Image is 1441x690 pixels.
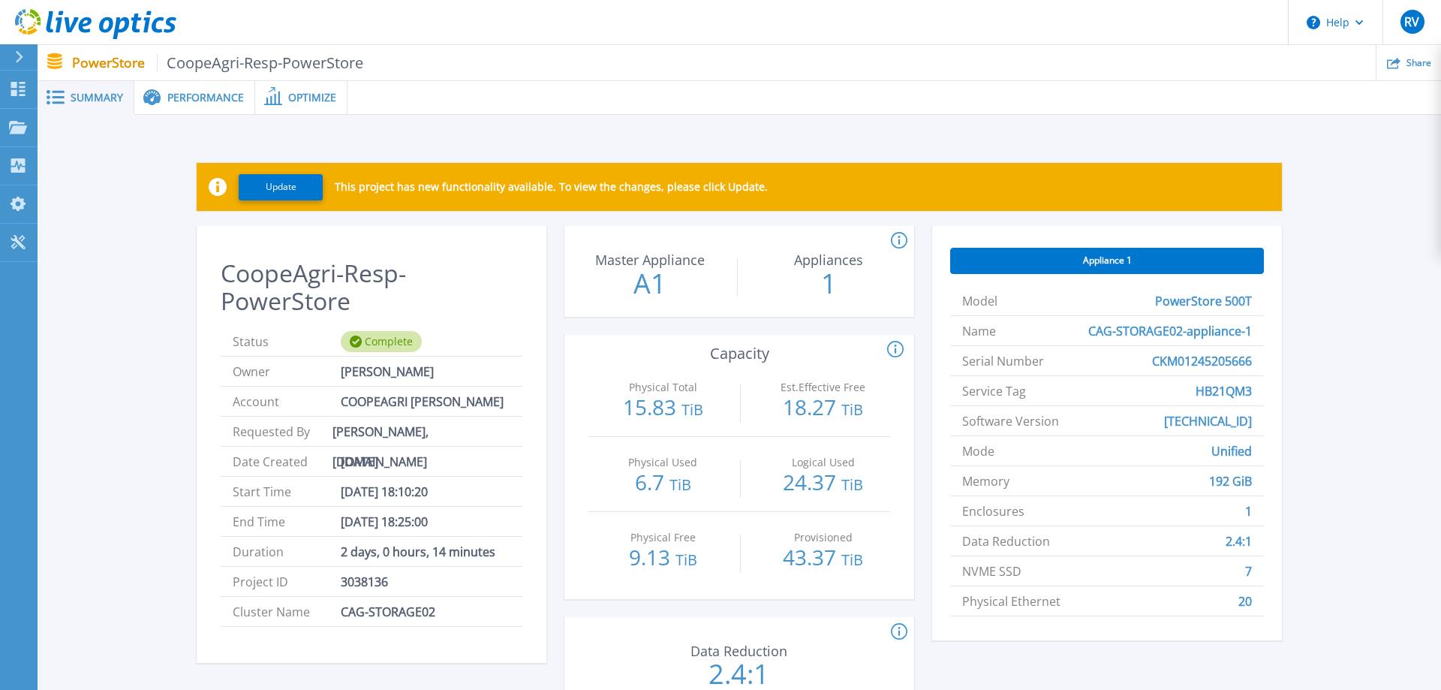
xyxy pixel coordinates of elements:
[756,396,890,420] p: 18.27
[962,586,1060,616] span: Physical Ethernet
[841,399,863,420] span: TiB
[341,357,434,386] span: [PERSON_NAME]
[233,507,341,536] span: End Time
[962,466,1009,496] span: Memory
[341,477,428,506] span: [DATE] 18:10:20
[233,597,341,626] span: Cluster Name
[1209,466,1252,496] span: 192 GiB
[596,396,730,420] p: 15.83
[566,270,734,297] p: A1
[756,472,890,496] p: 24.37
[600,382,727,393] p: Physical Total
[167,92,244,103] span: Performance
[655,661,823,688] p: 2.4:1
[669,475,691,495] span: TiB
[341,537,495,566] span: 2 days, 0 hours, 14 minutes
[233,387,341,416] span: Account
[341,331,422,352] div: Complete
[239,174,323,200] button: Update
[288,92,336,103] span: Optimize
[157,54,364,71] span: CoopeAgri-Resp-PowerStore
[71,92,123,103] span: Summary
[221,260,522,315] h2: CoopeAgri-Resp-PowerStore
[841,550,863,570] span: TiB
[1245,496,1252,526] span: 1
[659,644,820,658] p: Data Reduction
[233,357,341,386] span: Owner
[962,526,1050,556] span: Data Reduction
[596,472,730,496] p: 6.7
[1083,255,1132,267] span: Appliance 1
[72,54,364,71] p: PowerStore
[1152,346,1252,375] span: CKM01245205666
[332,417,510,446] span: [PERSON_NAME], [DOMAIN_NAME]
[335,181,768,193] p: This project has new functionality available. To view the changes, please click Update.
[962,316,996,345] span: Name
[745,270,913,297] p: 1
[1226,526,1252,556] span: 2.4:1
[570,253,730,267] p: Master Appliance
[1088,316,1252,345] span: CAG-STORAGE02-appliance-1
[681,399,703,420] span: TiB
[1238,586,1252,616] span: 20
[1164,406,1252,435] span: [TECHNICAL_ID]
[962,436,994,466] span: Mode
[233,417,332,446] span: Requested By
[962,376,1026,405] span: Service Tag
[1406,59,1431,68] span: Share
[341,387,504,416] span: COOPEAGRI [PERSON_NAME]
[1196,376,1252,405] span: HB21QM3
[962,406,1059,435] span: Software Version
[1155,286,1252,315] span: PowerStore 500T
[748,253,909,267] p: Appliances
[233,327,341,356] span: Status
[600,532,727,543] p: Physical Free
[233,567,341,596] span: Project ID
[233,537,341,566] span: Duration
[596,547,730,571] p: 9.13
[1245,556,1252,586] span: 7
[760,457,886,468] p: Logical Used
[233,477,341,506] span: Start Time
[760,382,886,393] p: Est.Effective Free
[341,447,378,476] span: [DATE]
[962,346,1044,375] span: Serial Number
[341,597,435,626] span: CAG-STORAGE02
[233,447,341,476] span: Date Created
[341,567,388,596] span: 3038136
[675,550,697,570] span: TiB
[962,556,1021,586] span: NVME SSD
[756,547,890,571] p: 43.37
[341,507,428,536] span: [DATE] 18:25:00
[962,496,1024,526] span: Enclosures
[760,532,886,543] p: Provisioned
[841,475,863,495] span: TiB
[1404,16,1419,28] span: RV
[962,286,997,315] span: Model
[1211,436,1252,466] span: Unified
[600,457,727,468] p: Physical Used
